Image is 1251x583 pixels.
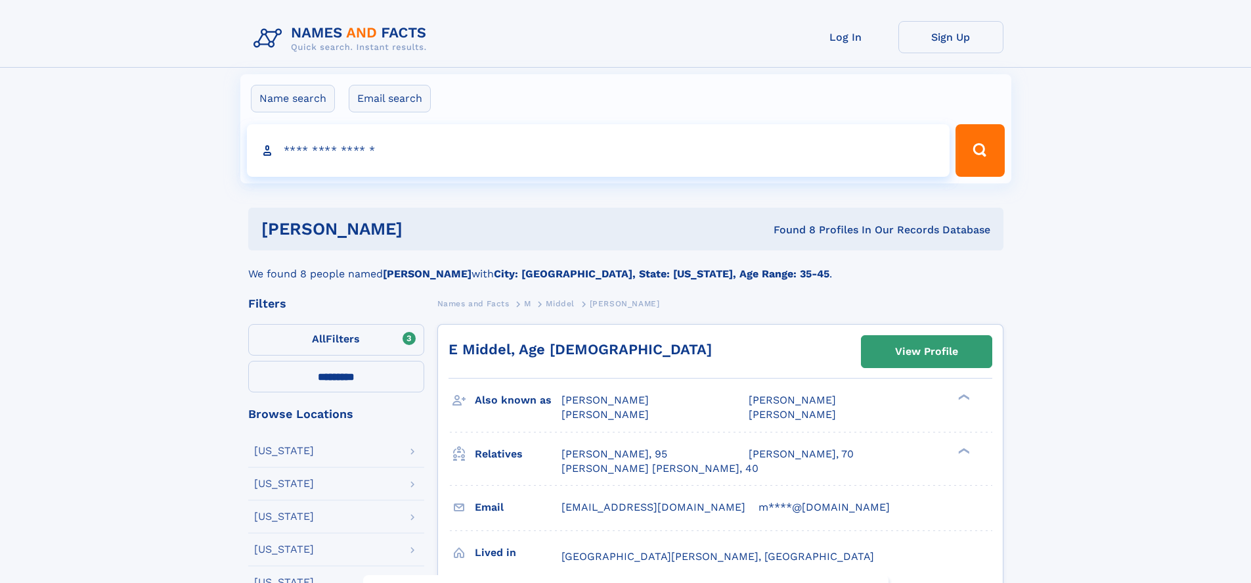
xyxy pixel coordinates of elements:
span: [PERSON_NAME] [749,394,836,406]
label: Filters [248,324,424,356]
span: [EMAIL_ADDRESS][DOMAIN_NAME] [561,501,745,513]
div: Browse Locations [248,408,424,420]
h3: Email [475,496,561,519]
span: [PERSON_NAME] [749,408,836,421]
div: [US_STATE] [254,478,314,489]
span: All [312,333,326,345]
div: [US_STATE] [254,544,314,555]
label: Name search [251,85,335,112]
a: [PERSON_NAME] [PERSON_NAME], 40 [561,461,758,476]
div: [US_STATE] [254,511,314,522]
span: Middel [546,299,575,308]
b: [PERSON_NAME] [383,268,472,280]
b: City: [GEOGRAPHIC_DATA], State: [US_STATE], Age Range: 35-45 [494,268,829,280]
a: Sign Up [898,21,1003,53]
div: Filters [248,298,424,310]
label: Email search [349,85,431,112]
button: Search Button [955,124,1004,177]
span: [GEOGRAPHIC_DATA][PERSON_NAME], [GEOGRAPHIC_DATA] [561,550,874,563]
span: M [524,299,531,308]
h3: Lived in [475,542,561,564]
a: Log In [793,21,898,53]
div: ❯ [955,446,971,455]
a: [PERSON_NAME], 70 [749,447,854,461]
span: [PERSON_NAME] [561,394,649,406]
a: View Profile [862,336,992,367]
h3: Relatives [475,443,561,465]
span: [PERSON_NAME] [561,408,649,421]
h3: Also known as [475,389,561,411]
div: We found 8 people named with . [248,250,1003,282]
div: View Profile [895,337,958,367]
a: [PERSON_NAME], 95 [561,447,667,461]
h1: [PERSON_NAME] [261,221,588,237]
div: Found 8 Profiles In Our Records Database [588,223,990,237]
a: M [524,295,531,312]
a: Names and Facts [437,295,510,312]
a: E Middel, Age [DEMOGRAPHIC_DATA] [449,341,712,358]
a: Middel [546,295,575,312]
div: [US_STATE] [254,446,314,456]
input: search input [247,124,950,177]
img: Logo Names and Facts [248,21,437,57]
div: ❯ [955,393,971,402]
span: [PERSON_NAME] [590,299,660,308]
